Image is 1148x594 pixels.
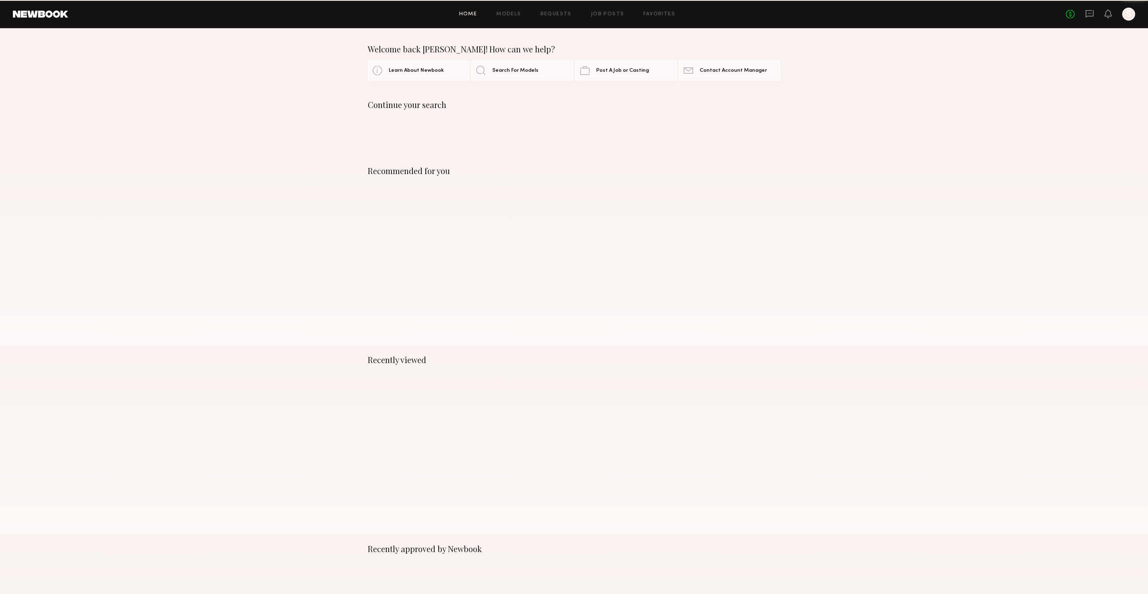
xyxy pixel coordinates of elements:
[1122,8,1135,21] a: S
[596,68,649,73] span: Post A Job or Casting
[679,60,780,81] a: Contact Account Manager
[575,60,677,81] a: Post A Job or Casting
[368,100,780,110] div: Continue your search
[643,12,675,17] a: Favorites
[471,60,573,81] a: Search For Models
[496,12,521,17] a: Models
[700,68,767,73] span: Contact Account Manager
[541,12,572,17] a: Requests
[368,60,469,81] a: Learn About Newbook
[389,68,444,73] span: Learn About Newbook
[368,544,780,554] div: Recently approved by Newbook
[591,12,624,17] a: Job Posts
[368,355,780,365] div: Recently viewed
[368,166,780,176] div: Recommended for you
[492,68,539,73] span: Search For Models
[459,12,477,17] a: Home
[368,44,780,54] div: Welcome back [PERSON_NAME]! How can we help?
